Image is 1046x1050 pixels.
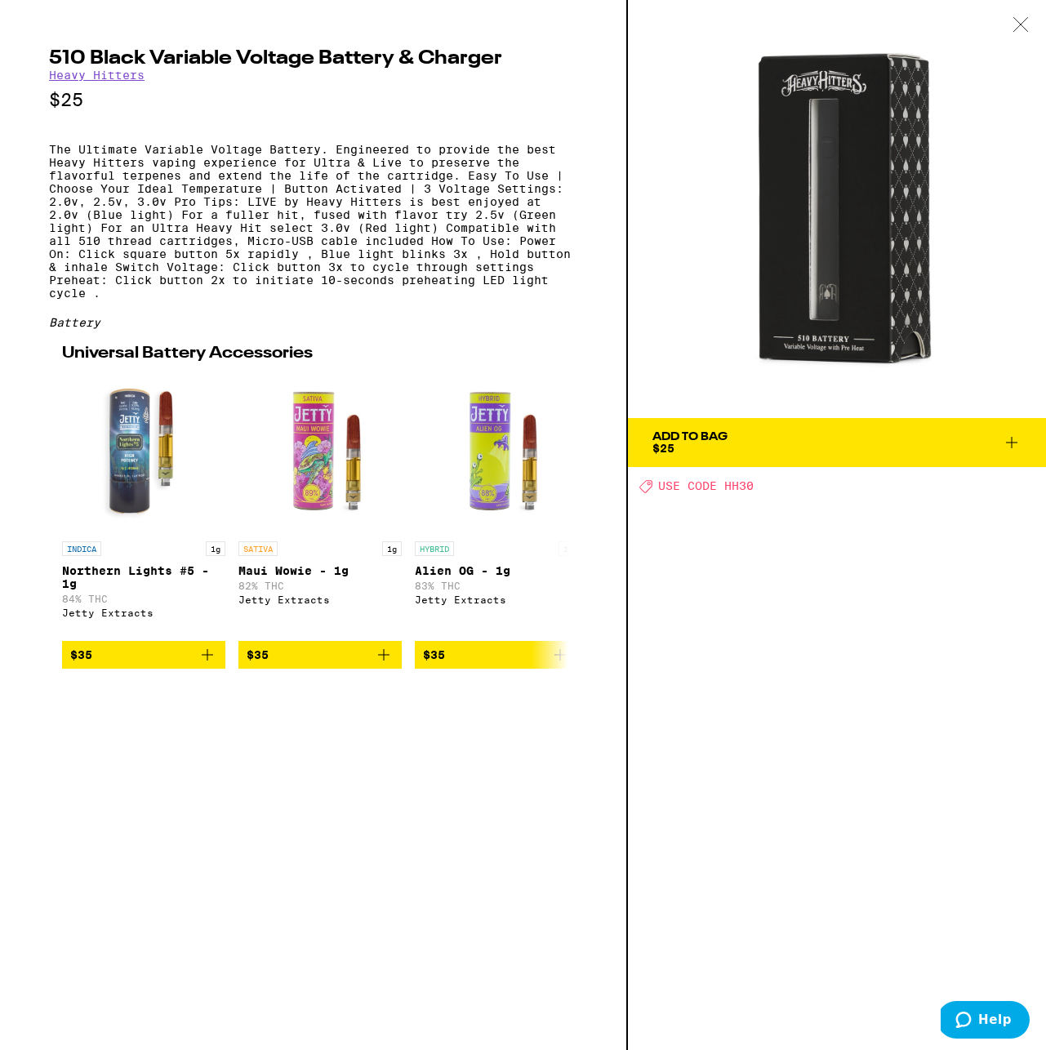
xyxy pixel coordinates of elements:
[415,594,578,605] div: Jetty Extracts
[415,581,578,591] p: 83% THC
[62,564,225,590] p: Northern Lights #5 - 1g
[62,607,225,618] div: Jetty Extracts
[238,594,402,605] div: Jetty Extracts
[238,370,402,641] a: Open page for Maui Wowie - 1g from Jetty Extracts
[62,641,225,669] button: Add to bag
[49,90,577,110] p: $25
[62,541,101,556] p: INDICA
[62,345,564,362] h2: Universal Battery Accessories
[238,564,402,577] p: Maui Wowie - 1g
[247,648,269,661] span: $35
[238,370,402,533] img: Jetty Extracts - Maui Wowie - 1g
[415,641,578,669] button: Add to bag
[206,541,225,556] p: 1g
[415,564,578,577] p: Alien OG - 1g
[49,49,577,69] h2: 510 Black Variable Voltage Battery & Charger
[415,370,578,533] img: Jetty Extracts - Alien OG - 1g
[658,480,754,493] span: USE CODE HH30
[70,648,92,661] span: $35
[382,541,402,556] p: 1g
[49,143,577,300] p: The Ultimate Variable Voltage Battery. Engineered to provide the best Heavy Hitters vaping experi...
[62,370,225,641] a: Open page for Northern Lights #5 - 1g from Jetty Extracts
[652,442,674,455] span: $25
[49,69,145,82] a: Heavy Hitters
[238,581,402,591] p: 82% THC
[62,370,225,533] img: Jetty Extracts - Northern Lights #5 - 1g
[423,648,445,661] span: $35
[415,541,454,556] p: HYBRID
[559,541,578,556] p: 1g
[628,418,1046,467] button: Add To Bag$25
[415,370,578,641] a: Open page for Alien OG - 1g from Jetty Extracts
[49,316,577,329] div: Battery
[238,541,278,556] p: SATIVA
[652,431,728,443] div: Add To Bag
[941,1001,1030,1042] iframe: Opens a widget where you can find more information
[62,594,225,604] p: 84% THC
[238,641,402,669] button: Add to bag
